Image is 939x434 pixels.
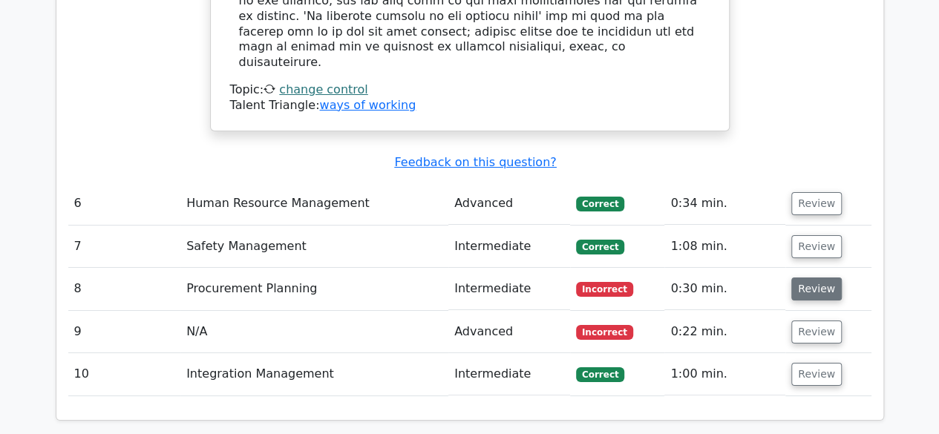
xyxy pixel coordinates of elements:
a: change control [279,82,367,96]
button: Review [791,363,842,386]
a: ways of working [319,98,416,112]
a: Feedback on this question? [394,155,556,169]
span: Correct [576,367,624,382]
td: 1:00 min. [664,353,785,395]
td: 8 [68,268,181,310]
td: Human Resource Management [180,183,448,225]
div: Topic: [230,82,710,98]
td: 1:08 min. [664,226,785,268]
td: 0:30 min. [664,268,785,310]
td: Integration Management [180,353,448,395]
span: Incorrect [576,282,633,297]
td: Intermediate [448,268,570,310]
td: 6 [68,183,181,225]
td: Advanced [448,183,570,225]
button: Review [791,320,842,343]
td: N/A [180,311,448,353]
td: 9 [68,311,181,353]
button: Review [791,235,842,258]
td: Intermediate [448,353,570,395]
div: Talent Triangle: [230,82,710,114]
td: Intermediate [448,226,570,268]
span: Correct [576,197,624,211]
td: 10 [68,353,181,395]
td: 7 [68,226,181,268]
span: Correct [576,240,624,254]
td: Procurement Planning [180,268,448,310]
span: Incorrect [576,325,633,340]
td: Safety Management [180,226,448,268]
td: 0:34 min. [664,183,785,225]
td: 0:22 min. [664,311,785,353]
button: Review [791,277,842,300]
td: Advanced [448,311,570,353]
button: Review [791,192,842,215]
